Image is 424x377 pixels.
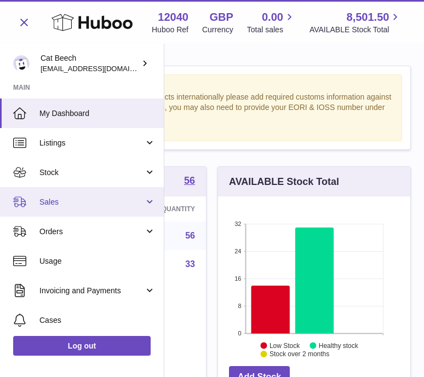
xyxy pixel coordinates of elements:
span: Usage [39,256,156,266]
span: Orders [39,227,144,237]
text: 8 [238,303,241,309]
span: [EMAIL_ADDRESS][DOMAIN_NAME] [41,64,161,73]
text: 32 [234,221,241,227]
span: Sales [39,197,144,207]
span: 8,501.50 [347,10,389,25]
text: Low Stock [270,342,300,350]
strong: 56 [184,176,195,185]
span: My Dashboard [39,108,156,119]
text: 16 [234,275,241,282]
strong: 12040 [158,10,188,25]
text: 0 [238,330,241,337]
h3: AVAILABLE Stock Total [229,175,339,188]
strong: GBP [209,10,233,25]
div: Cat Beech [41,53,139,74]
span: Stock [39,167,144,178]
a: Log out [13,336,151,356]
text: Healthy stock [319,342,359,350]
div: If you're planning on sending your products internationally please add required customs informati... [28,92,396,135]
div: Currency [202,25,233,35]
span: Listings [39,138,144,148]
a: 56 [185,231,195,240]
text: 24 [234,248,241,254]
text: Stock over 2 months [270,350,329,358]
a: 56 [184,176,195,188]
img: Cat@thetruthbrush.com [13,55,30,72]
span: Cases [39,315,156,326]
span: Invoicing and Payments [39,286,144,296]
strong: Notice [28,80,396,91]
span: AVAILABLE Stock Total [310,25,402,35]
a: 33 [185,259,195,269]
div: Huboo Ref [152,25,188,35]
a: 8,501.50 AVAILABLE Stock Total [310,10,402,35]
a: 0.00 Total sales [247,10,296,35]
span: 0.00 [262,10,283,25]
span: Total sales [247,25,296,35]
